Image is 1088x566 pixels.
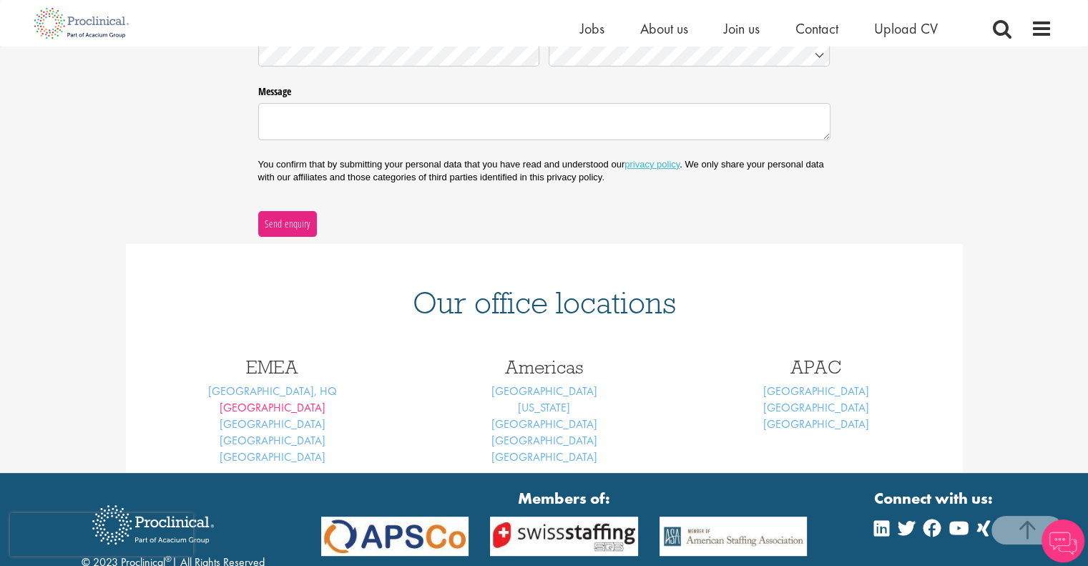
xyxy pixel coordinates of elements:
[763,384,869,399] a: [GEOGRAPHIC_DATA]
[763,416,869,431] a: [GEOGRAPHIC_DATA]
[419,358,670,376] h3: Americas
[640,19,688,38] a: About us
[208,384,337,399] a: [GEOGRAPHIC_DATA], HQ
[220,433,325,448] a: [GEOGRAPHIC_DATA]
[258,80,830,99] label: Message
[220,449,325,464] a: [GEOGRAPHIC_DATA]
[220,400,325,415] a: [GEOGRAPHIC_DATA]
[321,487,808,509] strong: Members of:
[10,513,193,556] iframe: reCAPTCHA
[258,42,540,67] input: State / Province / Region
[258,211,317,237] button: Send enquiry
[624,159,680,170] a: privacy policy
[147,287,941,318] h1: Our office locations
[264,216,310,232] span: Send enquiry
[258,158,830,184] p: You confirm that by submitting your personal data that you have read and understood our . We only...
[724,19,760,38] a: Join us
[491,384,597,399] a: [GEOGRAPHIC_DATA]
[147,358,398,376] h3: EMEA
[580,19,604,38] a: Jobs
[795,19,838,38] a: Contact
[165,553,172,565] sup: ®
[691,358,941,376] h3: APAC
[220,416,325,431] a: [GEOGRAPHIC_DATA]
[549,42,830,67] input: Country
[491,416,597,431] a: [GEOGRAPHIC_DATA]
[491,433,597,448] a: [GEOGRAPHIC_DATA]
[763,400,869,415] a: [GEOGRAPHIC_DATA]
[310,517,480,556] img: APSCo
[82,495,225,555] img: Proclinical Recruitment
[491,449,597,464] a: [GEOGRAPHIC_DATA]
[649,517,818,556] img: APSCo
[874,487,996,509] strong: Connect with us:
[874,19,938,38] a: Upload CV
[518,400,570,415] a: [US_STATE]
[1042,519,1084,562] img: Chatbot
[479,517,649,556] img: APSCo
